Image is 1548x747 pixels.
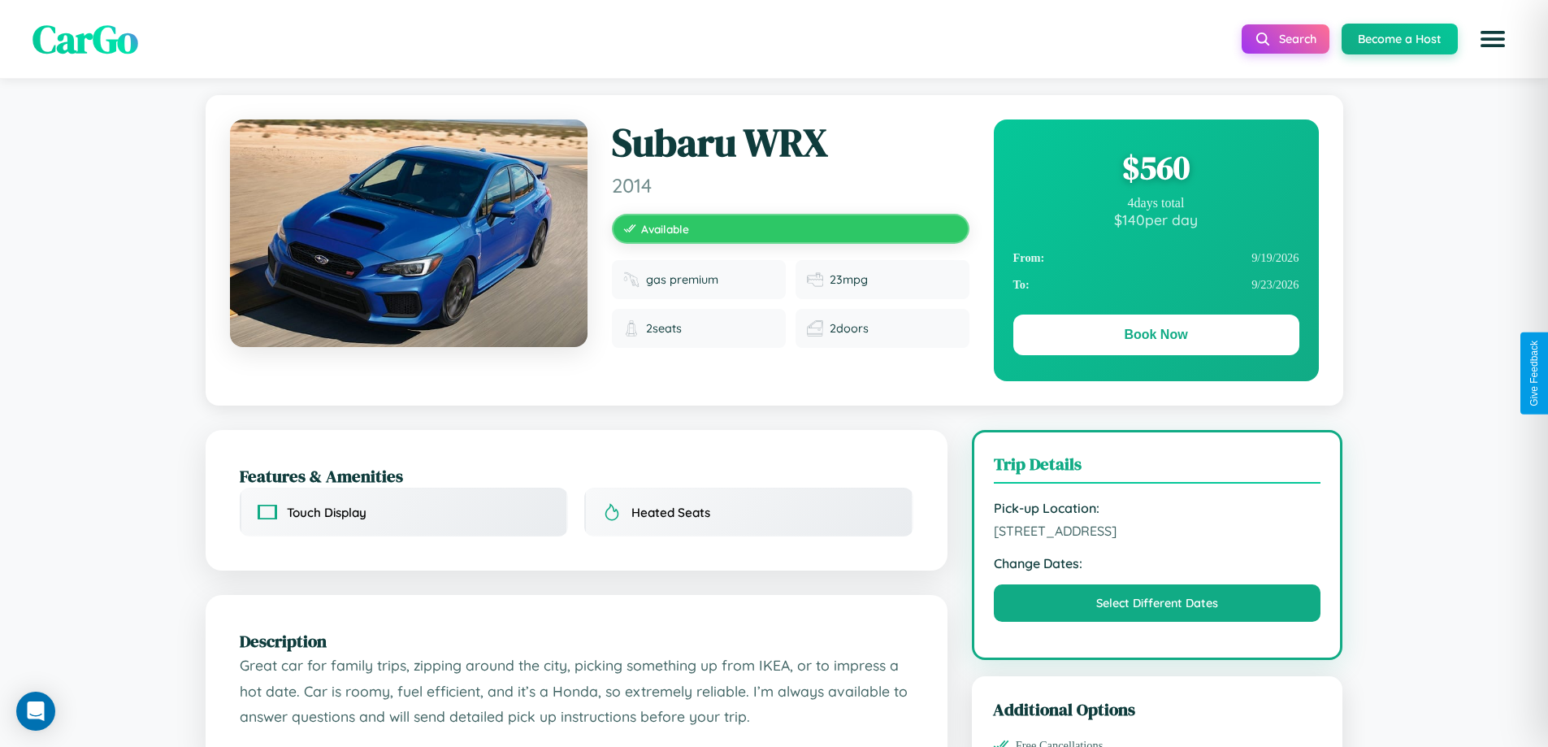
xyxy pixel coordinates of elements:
span: Search [1279,32,1316,46]
span: 2 doors [830,321,869,336]
button: Book Now [1013,315,1299,355]
img: Subaru WRX 2014 [230,119,588,347]
h1: Subaru WRX [612,119,969,167]
div: 9 / 23 / 2026 [1013,271,1299,298]
div: 4 days total [1013,196,1299,211]
span: Available [641,222,689,236]
h3: Trip Details [994,452,1321,484]
span: gas premium [646,272,718,287]
img: Doors [807,320,823,337]
button: Select Different Dates [994,584,1321,622]
strong: To: [1013,278,1030,292]
div: Give Feedback [1528,341,1540,406]
div: $ 560 [1013,145,1299,189]
button: Open menu [1470,16,1515,62]
strong: Pick-up Location: [994,500,1321,516]
strong: Change Dates: [994,555,1321,571]
div: 9 / 19 / 2026 [1013,245,1299,271]
span: 23 mpg [830,272,868,287]
h2: Description [240,629,913,653]
div: $ 140 per day [1013,211,1299,228]
span: 2 seats [646,321,682,336]
div: Open Intercom Messenger [16,692,55,731]
span: CarGo [33,12,138,66]
button: Become a Host [1342,24,1458,54]
img: Fuel type [623,271,640,288]
span: 2014 [612,173,969,198]
span: [STREET_ADDRESS] [994,523,1321,539]
span: Heated Seats [631,505,710,520]
h3: Additional Options [993,697,1322,721]
h2: Features & Amenities [240,464,913,488]
strong: From: [1013,251,1045,265]
p: Great car for family trips, zipping around the city, picking something up from IKEA, or to impres... [240,653,913,730]
img: Fuel efficiency [807,271,823,288]
span: Touch Display [287,505,366,520]
img: Seats [623,320,640,337]
button: Search [1242,24,1329,54]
